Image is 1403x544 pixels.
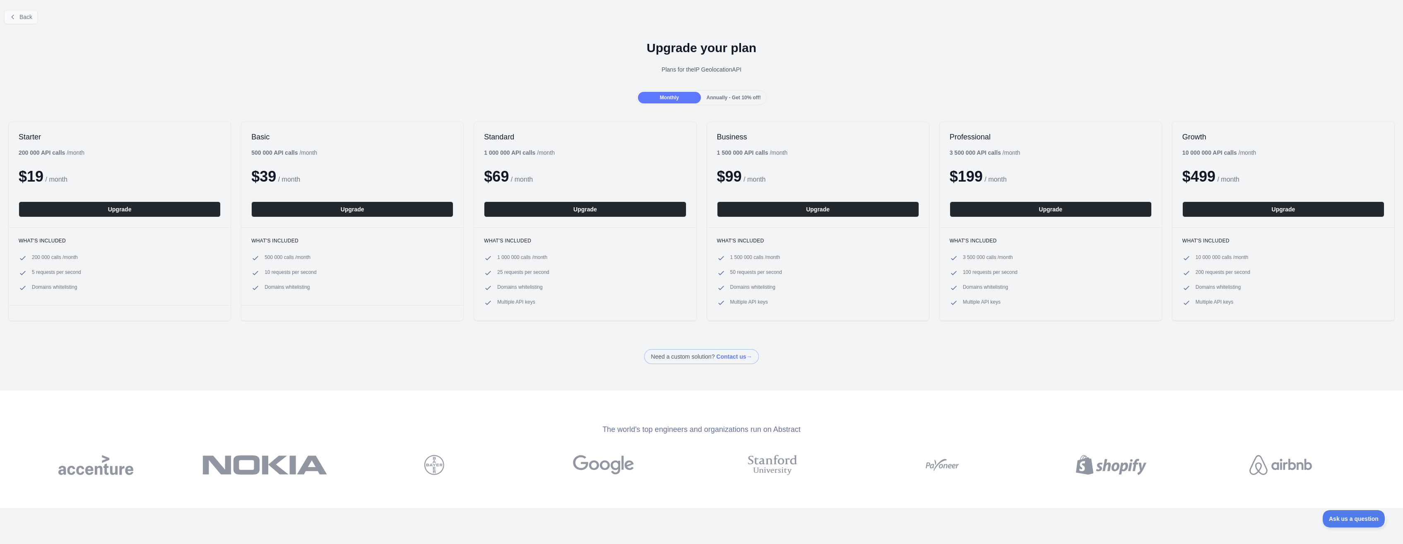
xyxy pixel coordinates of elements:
h2: Standard [484,132,686,142]
div: / month [717,149,788,157]
iframe: Toggle Customer Support [1323,510,1386,527]
h2: Business [717,132,919,142]
b: 1 500 000 API calls [717,149,768,156]
span: $ 99 [717,168,742,185]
